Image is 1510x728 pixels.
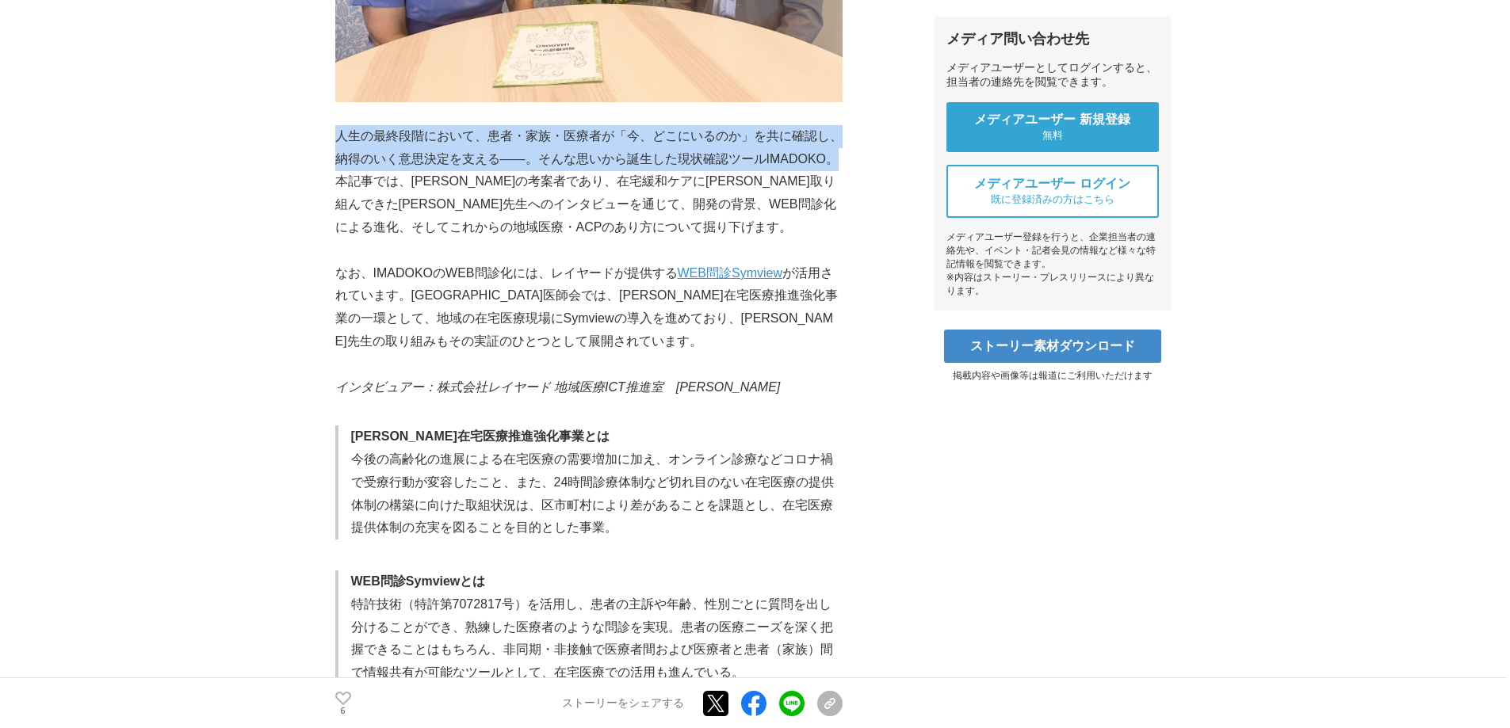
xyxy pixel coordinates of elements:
span: メディアユーザー 新規登録 [974,112,1131,128]
span: 無料 [1042,128,1063,143]
div: メディアユーザーとしてログインすると、担当者の連絡先を閲覧できます。 [946,61,1159,90]
a: WEB問診Symview [678,266,782,280]
p: 6 [335,707,351,715]
span: 既に登録済みの方はこちら [991,192,1114,207]
a: メディアユーザー 新規登録 無料 [946,102,1159,152]
p: 人生の最終段階において、患者・家族・医療者が「今、どこにいるのか」を共に確認し、納得のいく意思決定を支える——。そんな思いから誕生した現状確認ツールIMADOKO。本記事では、[PERSON_N... [335,125,843,239]
p: ストーリーをシェアする [562,696,684,711]
p: なお、IMADOKOのWEB問診化には、レイヤードが提供する が活用されています。[GEOGRAPHIC_DATA]医師会では、[PERSON_NAME]在宅医療推進強化事業の一環として、地域の... [335,262,843,353]
strong: [PERSON_NAME]在宅医療推進強化事業とは [351,429,610,443]
div: メディアユーザー登録を行うと、企業担当者の連絡先や、イベント・記者会見の情報など様々な特記情報を閲覧できます。 ※内容はストーリー・プレスリリースにより異なります。 [946,231,1159,298]
a: ストーリー素材ダウンロード [944,330,1161,363]
p: 掲載内容や画像等は報道にご利用いただけます [934,369,1172,383]
em: インタビュアー：株式会社レイヤード 地域医療ICT推進室 [PERSON_NAME] [335,380,781,394]
div: メディア問い合わせ先 [946,29,1159,48]
p: 特許技術（特許第7072817号）を活用し、患者の主訴や年齢、性別ごとに質問を出し分けることができ、熟練した医療者のような問診を実現。患者の医療ニーズを深く把握できることはもちろん、非同期・非接... [351,593,843,684]
p: 今後の高齢化の進展による在宅医療の需要増加に加え、オンライン診療などコロナ禍で受療行動が変容したこと、また、24時間診療体制など切れ目のない在宅医療の提供体制の構築に向けた取組状況は、区市町村に... [351,448,843,539]
a: メディアユーザー ログイン 既に登録済みの方はこちら [946,165,1159,218]
strong: WEB問診Symviewとは [351,574,486,588]
span: メディアユーザー ログイン [974,176,1131,192]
